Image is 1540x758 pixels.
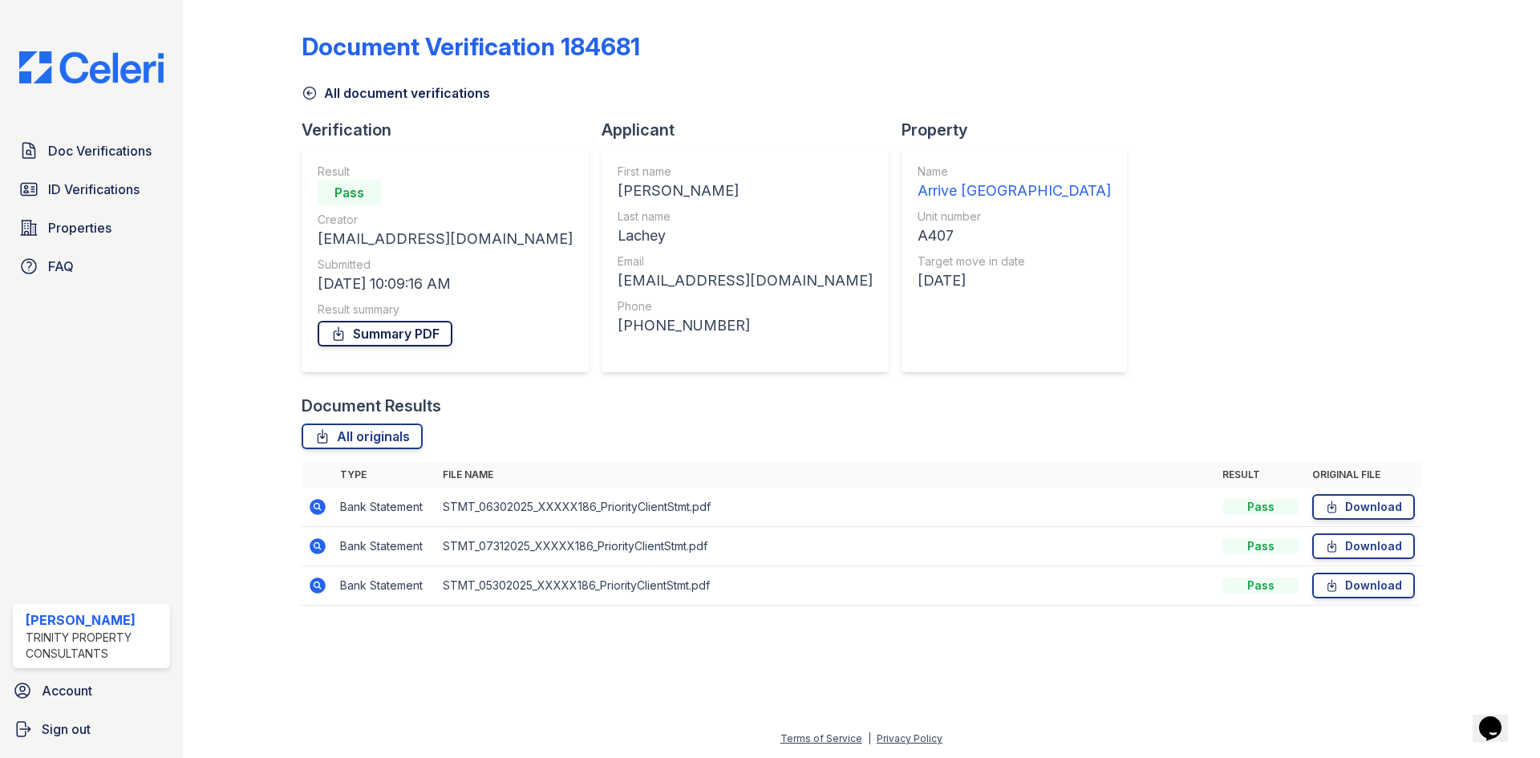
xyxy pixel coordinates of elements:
a: Privacy Policy [877,732,942,744]
td: Bank Statement [334,566,436,606]
div: Trinity Property Consultants [26,630,164,662]
a: Sign out [6,713,176,745]
td: Bank Statement [334,527,436,566]
th: Type [334,462,436,488]
div: [DATE] [918,270,1111,292]
a: ID Verifications [13,173,170,205]
div: A407 [918,225,1111,247]
a: Account [6,675,176,707]
div: Verification [302,119,602,141]
div: Lachey [618,225,873,247]
a: Doc Verifications [13,135,170,167]
div: Target move in date [918,253,1111,270]
a: Name Arrive [GEOGRAPHIC_DATA] [918,164,1111,202]
div: Document Verification 184681 [302,32,640,61]
div: [EMAIL_ADDRESS][DOMAIN_NAME] [318,228,573,250]
div: Submitted [318,257,573,273]
div: Last name [618,209,873,225]
div: Creator [318,212,573,228]
div: Result [318,164,573,180]
div: Applicant [602,119,902,141]
div: Pass [1222,499,1299,515]
div: Email [618,253,873,270]
div: Property [902,119,1140,141]
div: Unit number [918,209,1111,225]
a: Terms of Service [780,732,862,744]
div: [PERSON_NAME] [26,610,164,630]
a: Properties [13,212,170,244]
div: Name [918,164,1111,180]
span: Properties [48,218,111,237]
td: STMT_05302025_XXXXX186_PriorityClientStmt.pdf [436,566,1216,606]
img: CE_Logo_Blue-a8612792a0a2168367f1c8372b55b34899dd931a85d93a1a3d3e32e68fde9ad4.png [6,51,176,83]
div: [DATE] 10:09:16 AM [318,273,573,295]
a: Summary PDF [318,321,452,347]
div: [EMAIL_ADDRESS][DOMAIN_NAME] [618,270,873,292]
div: Document Results [302,395,441,417]
a: All originals [302,424,423,449]
div: Phone [618,298,873,314]
th: Result [1216,462,1306,488]
div: Pass [1222,578,1299,594]
a: FAQ [13,250,170,282]
div: Arrive [GEOGRAPHIC_DATA] [918,180,1111,202]
iframe: chat widget [1473,694,1524,742]
span: ID Verifications [48,180,140,199]
span: Doc Verifications [48,141,152,160]
span: FAQ [48,257,74,276]
div: Pass [1222,538,1299,554]
td: STMT_07312025_XXXXX186_PriorityClientStmt.pdf [436,527,1216,566]
a: All document verifications [302,83,490,103]
a: Download [1312,573,1415,598]
div: Pass [318,180,382,205]
span: Sign out [42,719,91,739]
a: Download [1312,494,1415,520]
span: Account [42,681,92,700]
div: | [868,732,871,744]
div: [PHONE_NUMBER] [618,314,873,337]
th: File name [436,462,1216,488]
td: Bank Statement [334,488,436,527]
div: [PERSON_NAME] [618,180,873,202]
div: First name [618,164,873,180]
td: STMT_06302025_XXXXX186_PriorityClientStmt.pdf [436,488,1216,527]
th: Original file [1306,462,1421,488]
div: Result summary [318,302,573,318]
a: Download [1312,533,1415,559]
